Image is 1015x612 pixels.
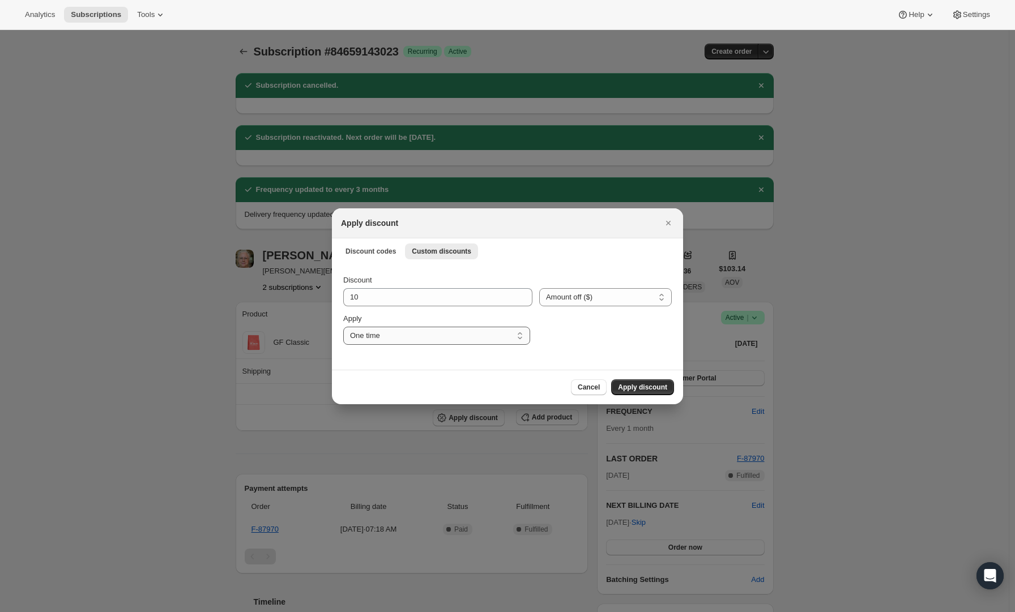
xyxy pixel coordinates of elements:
button: Help [890,7,942,23]
span: Settings [963,10,990,19]
button: Subscriptions [64,7,128,23]
div: Custom discounts [332,263,683,370]
button: Settings [945,7,997,23]
span: Help [909,10,924,19]
button: Custom discounts [405,243,478,259]
button: Analytics [18,7,62,23]
span: Custom discounts [412,247,471,256]
span: Tools [137,10,155,19]
span: Apply [343,314,362,323]
button: Close [660,215,676,231]
div: Open Intercom Messenger [976,562,1004,589]
span: Analytics [25,10,55,19]
button: Apply discount [611,379,674,395]
span: Subscriptions [71,10,121,19]
button: Discount codes [339,243,403,259]
span: Discount codes [346,247,396,256]
span: Cancel [578,383,600,392]
span: Apply discount [618,383,667,392]
span: Discount [343,276,372,284]
button: Cancel [571,379,607,395]
button: Tools [130,7,173,23]
h2: Apply discount [341,217,398,229]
